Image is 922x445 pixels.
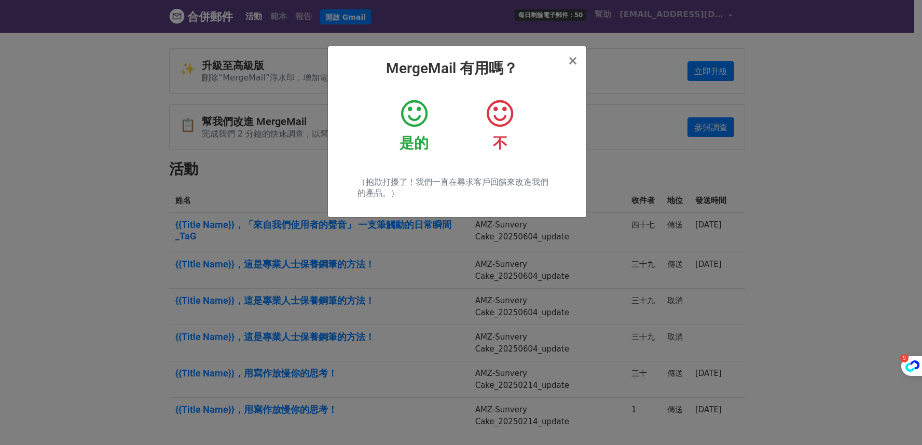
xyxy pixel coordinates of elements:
a: 不 [465,98,535,152]
font: 不 [493,134,507,152]
font: （抱歉打擾了！我們一直在尋求客戶回饋來改進我們的產品。） [357,177,548,198]
font: 是的 [400,134,429,152]
a: 是的 [379,98,449,152]
font: MergeMail 有用嗎？ [386,60,518,77]
font: × [568,53,578,68]
button: 關閉 [568,55,578,67]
